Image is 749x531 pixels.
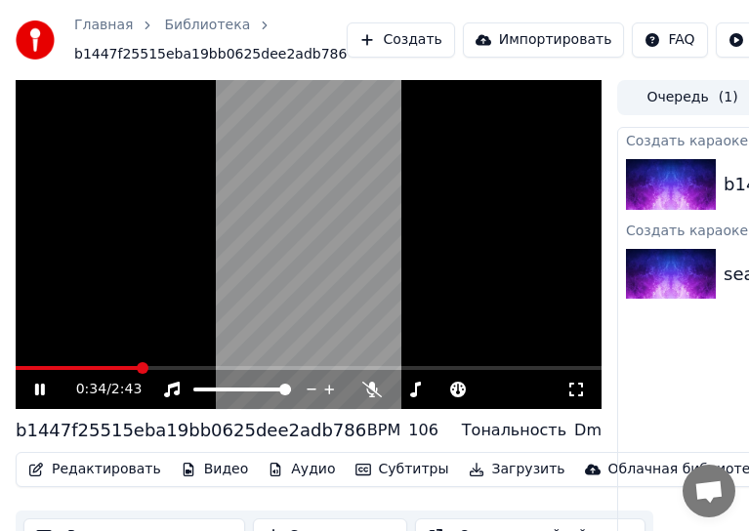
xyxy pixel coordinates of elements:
[574,419,602,442] div: Dm
[173,456,257,483] button: Видео
[408,419,438,442] div: 106
[461,456,573,483] button: Загрузить
[367,419,400,442] div: BPM
[76,380,106,399] span: 0:34
[74,16,347,64] nav: breadcrumb
[16,417,366,444] div: b1447f25515eba19bb0625dee2adb786
[463,22,625,58] button: Импортировать
[16,20,55,60] img: youka
[462,419,566,442] div: Тональность
[74,16,133,35] a: Главная
[719,88,738,107] span: ( 1 )
[164,16,250,35] a: Библиотека
[347,22,454,58] button: Создать
[632,22,707,58] button: FAQ
[21,456,169,483] button: Редактировать
[111,380,142,399] span: 2:43
[76,380,123,399] div: /
[74,45,347,64] span: b1447f25515eba19bb0625dee2adb786
[260,456,343,483] button: Аудио
[348,456,457,483] button: Субтитры
[683,465,735,517] div: Открытый чат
